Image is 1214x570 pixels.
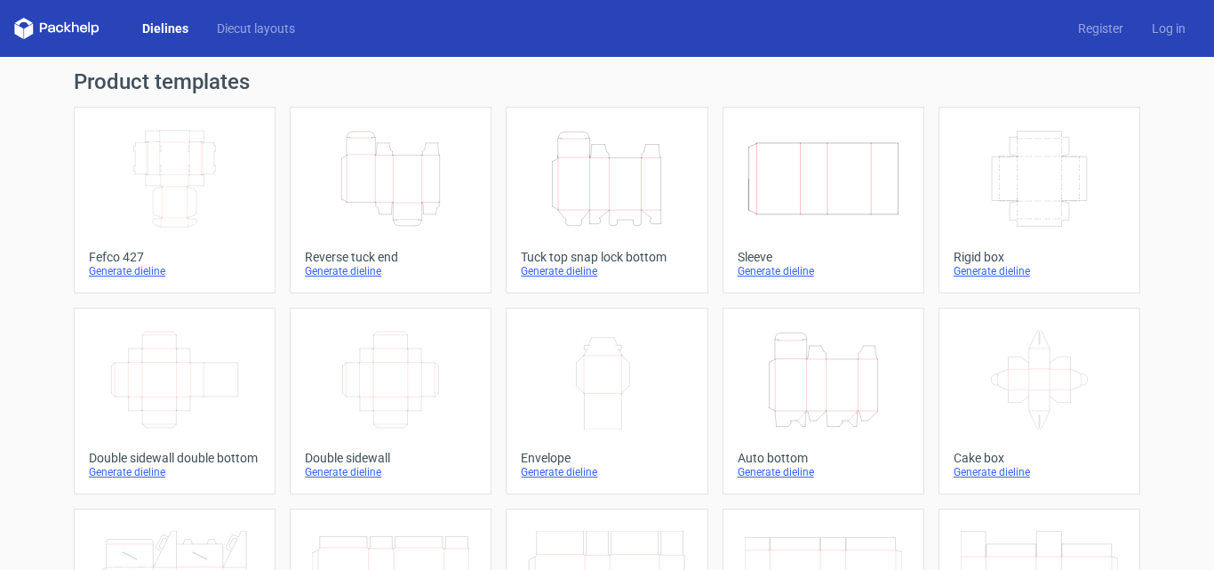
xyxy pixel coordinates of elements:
[305,250,476,264] div: Reverse tuck end
[506,107,707,293] a: Tuck top snap lock bottomGenerate dieline
[521,451,692,465] div: Envelope
[1138,20,1200,37] a: Log in
[738,264,909,278] div: Generate dieline
[203,20,309,37] a: Diecut layouts
[954,465,1125,479] div: Generate dieline
[89,250,260,264] div: Fefco 427
[738,451,909,465] div: Auto bottom
[954,264,1125,278] div: Generate dieline
[305,465,476,479] div: Generate dieline
[738,250,909,264] div: Sleeve
[521,465,692,479] div: Generate dieline
[89,264,260,278] div: Generate dieline
[723,107,924,293] a: SleeveGenerate dieline
[74,71,1140,92] h1: Product templates
[305,264,476,278] div: Generate dieline
[74,107,276,293] a: Fefco 427Generate dieline
[954,451,1125,465] div: Cake box
[1064,20,1138,37] a: Register
[938,107,1140,293] a: Rigid boxGenerate dieline
[128,20,203,37] a: Dielines
[723,308,924,494] a: Auto bottomGenerate dieline
[305,451,476,465] div: Double sidewall
[521,264,692,278] div: Generate dieline
[521,250,692,264] div: Tuck top snap lock bottom
[290,308,491,494] a: Double sidewallGenerate dieline
[506,308,707,494] a: EnvelopeGenerate dieline
[89,451,260,465] div: Double sidewall double bottom
[74,308,276,494] a: Double sidewall double bottomGenerate dieline
[738,465,909,479] div: Generate dieline
[89,465,260,479] div: Generate dieline
[938,308,1140,494] a: Cake boxGenerate dieline
[954,250,1125,264] div: Rigid box
[290,107,491,293] a: Reverse tuck endGenerate dieline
